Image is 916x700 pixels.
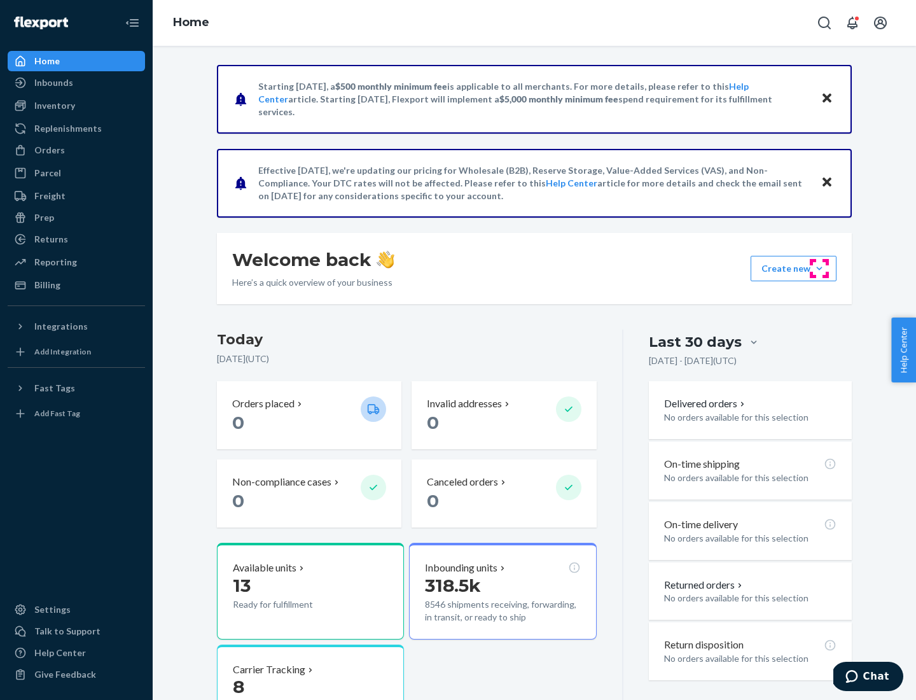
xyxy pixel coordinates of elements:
iframe: Opens a widget where you can chat to one of our agents [833,662,903,694]
span: 0 [427,412,439,433]
div: Integrations [34,320,88,333]
img: hand-wave emoji [377,251,394,269]
a: Inventory [8,95,145,116]
button: Integrations [8,316,145,337]
a: Reporting [8,252,145,272]
div: Settings [34,603,71,616]
div: Talk to Support [34,625,101,638]
span: 0 [232,490,244,512]
p: Here’s a quick overview of your business [232,276,394,289]
a: Orders [8,140,145,160]
div: Help Center [34,647,86,659]
button: Help Center [891,318,916,382]
div: Inventory [34,99,75,112]
h1: Welcome back [232,248,394,271]
p: Invalid addresses [427,396,502,411]
a: Inbounds [8,73,145,93]
button: Talk to Support [8,621,145,641]
div: Home [34,55,60,67]
p: Inbounding units [425,561,497,575]
p: Effective [DATE], we're updating our pricing for Wholesale (B2B), Reserve Storage, Value-Added Se... [258,164,808,202]
p: 8546 shipments receiving, forwarding, in transit, or ready to ship [425,598,580,624]
a: Freight [8,186,145,206]
button: Available units13Ready for fulfillment [217,543,404,640]
button: Non-compliance cases 0 [217,459,401,528]
button: Returned orders [664,578,745,592]
button: Open account menu [868,10,893,36]
p: No orders available for this selection [664,532,836,545]
span: $5,000 monthly minimum fee [499,94,618,104]
button: Give Feedback [8,664,145,685]
p: Non-compliance cases [232,475,331,489]
a: Replenishments [8,118,145,139]
span: 13 [233,575,251,596]
button: Delivered orders [664,396,747,411]
span: 318.5k [425,575,481,596]
div: Add Fast Tag [34,408,80,419]
button: Fast Tags [8,378,145,398]
div: Add Integration [34,346,91,357]
button: Close Navigation [120,10,145,36]
button: Create new [751,256,836,281]
p: No orders available for this selection [664,411,836,424]
div: Orders [34,144,65,157]
div: Inbounds [34,76,73,89]
ol: breadcrumbs [163,4,219,41]
div: Returns [34,233,68,246]
button: Invalid addresses 0 [412,381,596,449]
div: Fast Tags [34,382,75,395]
span: 8 [233,676,244,697]
p: No orders available for this selection [664,652,836,665]
button: Close [819,90,835,108]
p: No orders available for this selection [664,592,836,605]
a: Home [173,15,209,29]
div: Billing [34,279,60,291]
button: Open notifications [840,10,865,36]
p: On-time shipping [664,457,740,472]
p: Available units [233,561,296,575]
button: Canceled orders 0 [412,459,596,528]
p: Starting [DATE], a is applicable to all merchants. For more details, please refer to this article... [258,80,808,118]
button: Open Search Box [812,10,837,36]
a: Help Center [546,178,597,188]
p: Canceled orders [427,475,498,489]
a: Add Integration [8,342,145,362]
button: Orders placed 0 [217,381,401,449]
a: Help Center [8,643,145,663]
div: Prep [34,211,54,224]
div: Freight [34,190,66,202]
p: Return disposition [664,638,744,652]
span: 0 [427,490,439,512]
a: Add Fast Tag [8,403,145,424]
a: Returns [8,229,145,249]
p: Orders placed [232,396,295,411]
a: Home [8,51,145,71]
a: Parcel [8,163,145,183]
div: Give Feedback [34,668,96,681]
div: Reporting [34,256,77,269]
button: Inbounding units318.5k8546 shipments receiving, forwarding, in transit, or ready to ship [409,543,596,640]
span: 0 [232,412,244,433]
span: $500 monthly minimum fee [335,81,447,92]
div: Last 30 days [649,332,742,352]
a: Settings [8,599,145,620]
a: Prep [8,207,145,228]
h3: Today [217,330,597,350]
a: Billing [8,275,145,295]
div: Replenishments [34,122,102,135]
p: No orders available for this selection [664,472,836,484]
img: Flexport logo [14,17,68,29]
div: Parcel [34,167,61,179]
p: Carrier Tracking [233,662,305,677]
p: Ready for fulfillment [233,598,350,611]
p: [DATE] ( UTC ) [217,353,597,365]
p: On-time delivery [664,517,738,532]
p: [DATE] - [DATE] ( UTC ) [649,354,737,367]
button: Close [819,174,835,192]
